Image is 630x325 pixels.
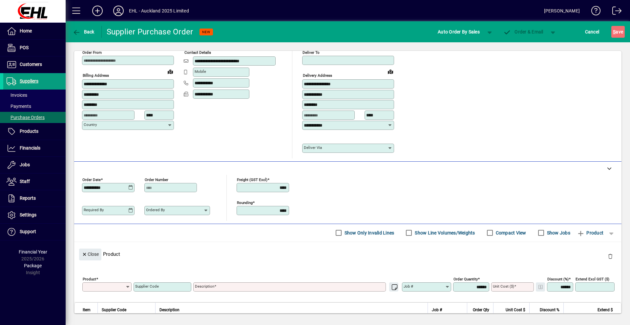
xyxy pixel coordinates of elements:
[20,28,32,33] span: Home
[494,230,526,236] label: Compact View
[82,50,102,55] mat-label: Order from
[82,177,101,182] mat-label: Order date
[613,27,623,37] span: ave
[602,253,618,259] app-page-header-button: Delete
[20,229,36,234] span: Support
[195,284,214,289] mat-label: Description
[506,306,525,314] span: Unit Cost $
[71,26,96,38] button: Back
[159,306,179,314] span: Description
[24,263,42,268] span: Package
[202,30,210,34] span: NEW
[107,27,193,37] div: Supplier Purchase Order
[438,27,480,37] span: Auto Order By Sales
[3,56,66,73] a: Customers
[385,66,396,77] a: View on map
[547,276,569,281] mat-label: Discount (%)
[303,50,320,55] mat-label: Deliver To
[611,26,625,38] button: Save
[20,45,29,50] span: POS
[165,66,176,77] a: View on map
[20,62,42,67] span: Customers
[493,284,514,289] mat-label: Unit Cost ($)
[82,249,99,260] span: Close
[77,251,103,257] app-page-header-button: Close
[74,242,621,266] div: Product
[79,249,101,260] button: Close
[129,6,189,16] div: EHL - Auckland 2025 Limited
[19,249,47,254] span: Financial Year
[83,306,91,314] span: Item
[613,29,616,34] span: S
[3,190,66,207] a: Reports
[20,212,36,217] span: Settings
[3,157,66,173] a: Jobs
[20,129,38,134] span: Products
[602,249,618,264] button: Delete
[7,104,31,109] span: Payments
[434,26,483,38] button: Auto Order By Sales
[583,26,601,38] button: Cancel
[576,276,609,281] mat-label: Extend excl GST ($)
[3,101,66,112] a: Payments
[145,177,168,182] mat-label: Order number
[84,208,104,212] mat-label: Required by
[73,29,94,34] span: Back
[237,200,253,205] mat-label: Rounding
[607,1,622,23] a: Logout
[20,195,36,201] span: Reports
[20,162,30,167] span: Jobs
[3,123,66,140] a: Products
[3,90,66,101] a: Invoices
[87,5,108,17] button: Add
[146,208,165,212] mat-label: Ordered by
[237,177,267,182] mat-label: Freight (GST excl)
[598,306,613,314] span: Extend $
[413,230,475,236] label: Show Line Volumes/Weights
[20,179,30,184] span: Staff
[585,27,599,37] span: Cancel
[102,306,126,314] span: Supplier Code
[3,173,66,190] a: Staff
[3,40,66,56] a: POS
[3,23,66,39] a: Home
[3,112,66,123] a: Purchase Orders
[586,1,601,23] a: Knowledge Base
[432,306,442,314] span: Job #
[500,26,547,38] button: Order & Email
[66,26,102,38] app-page-header-button: Back
[3,224,66,240] a: Support
[108,5,129,17] button: Profile
[135,284,159,289] mat-label: Supplier Code
[7,115,45,120] span: Purchase Orders
[20,78,38,84] span: Suppliers
[195,69,206,74] mat-label: Mobile
[544,6,580,16] div: [PERSON_NAME]
[304,145,322,150] mat-label: Deliver via
[84,122,97,127] mat-label: Country
[343,230,394,236] label: Show Only Invalid Lines
[404,284,413,289] mat-label: Job #
[3,207,66,223] a: Settings
[540,306,559,314] span: Discount %
[453,276,478,281] mat-label: Order Quantity
[3,140,66,156] a: Financials
[503,29,543,34] span: Order & Email
[83,276,96,281] mat-label: Product
[7,92,27,98] span: Invoices
[20,145,40,151] span: Financials
[473,306,489,314] span: Order Qty
[546,230,570,236] label: Show Jobs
